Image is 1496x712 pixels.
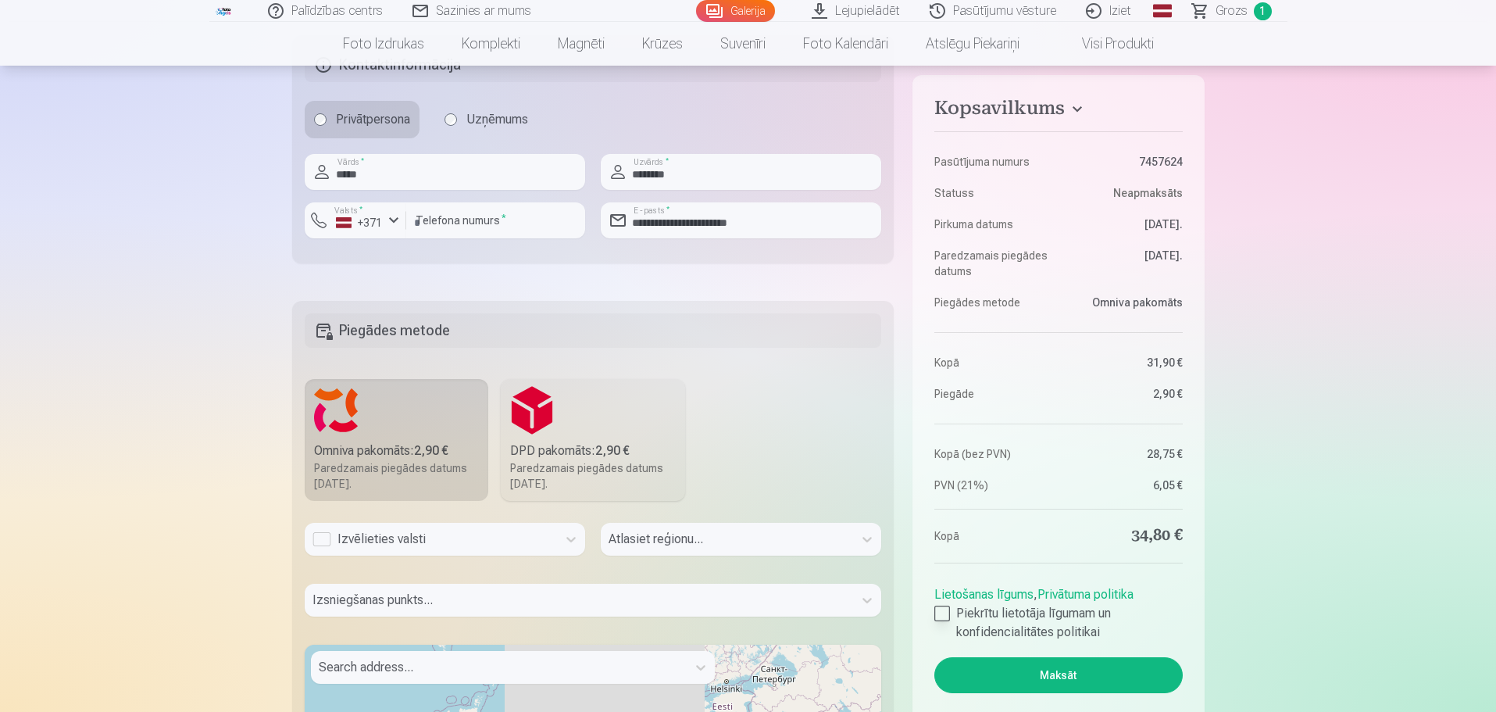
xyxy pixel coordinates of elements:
[305,101,420,138] label: Privātpersona
[1066,386,1183,402] dd: 2,90 €
[510,460,676,492] div: Paredzamais piegādes datums [DATE].
[336,215,383,231] div: +371
[324,22,443,66] a: Foto izdrukas
[1037,587,1134,602] a: Privātuma politika
[784,22,907,66] a: Foto kalendāri
[216,6,233,16] img: /fa1
[934,154,1051,170] dt: Pasūtījuma numurs
[623,22,702,66] a: Krūzes
[314,460,480,492] div: Paredzamais piegādes datums [DATE].
[934,525,1051,547] dt: Kopā
[1113,185,1183,201] span: Neapmaksāts
[330,205,368,216] label: Valsts
[314,442,480,460] div: Omniva pakomāts :
[510,442,676,460] div: DPD pakomāts :
[934,248,1051,279] dt: Paredzamais piegādes datums
[305,202,406,238] button: Valsts*+371
[443,22,539,66] a: Komplekti
[934,446,1051,462] dt: Kopā (bez PVN)
[445,113,457,126] input: Uzņēmums
[1216,2,1248,20] span: Grozs
[1066,154,1183,170] dd: 7457624
[435,101,537,138] label: Uzņēmums
[414,443,448,458] b: 2,90 €
[1066,295,1183,310] dd: Omniva pakomāts
[305,313,882,348] h5: Piegādes metode
[934,386,1051,402] dt: Piegāde
[934,587,1034,602] a: Lietošanas līgums
[934,579,1182,642] div: ,
[1066,478,1183,493] dd: 6,05 €
[934,355,1051,370] dt: Kopā
[595,443,630,458] b: 2,90 €
[1066,525,1183,547] dd: 34,80 €
[702,22,784,66] a: Suvenīri
[539,22,623,66] a: Magnēti
[934,478,1051,493] dt: PVN (21%)
[312,530,549,549] div: Izvēlieties valsti
[934,604,1182,642] label: Piekrītu lietotāja līgumam un konfidencialitātes politikai
[1066,216,1183,232] dd: [DATE].
[934,216,1051,232] dt: Pirkuma datums
[1038,22,1173,66] a: Visi produkti
[934,657,1182,693] button: Maksāt
[934,295,1051,310] dt: Piegādes metode
[934,185,1051,201] dt: Statuss
[1066,446,1183,462] dd: 28,75 €
[1066,248,1183,279] dd: [DATE].
[314,113,327,126] input: Privātpersona
[1254,2,1272,20] span: 1
[1066,355,1183,370] dd: 31,90 €
[934,97,1182,125] button: Kopsavilkums
[907,22,1038,66] a: Atslēgu piekariņi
